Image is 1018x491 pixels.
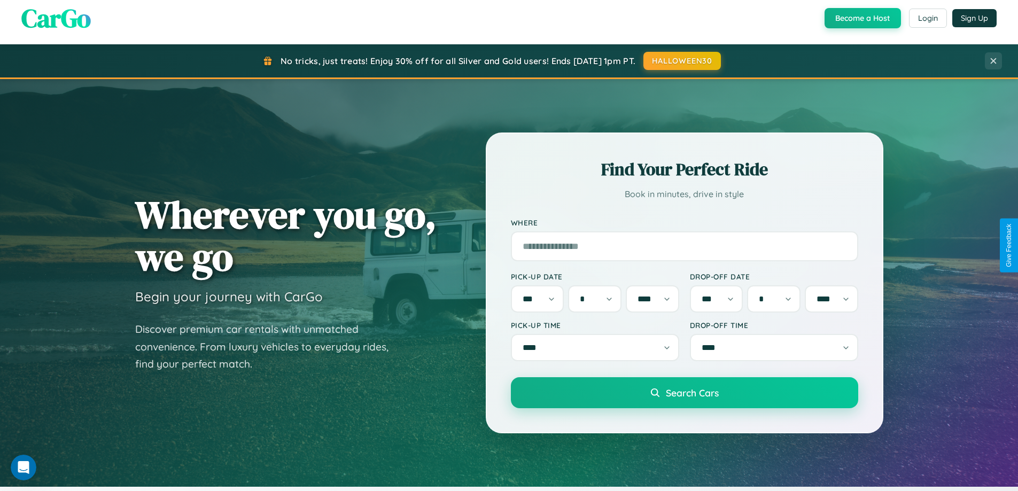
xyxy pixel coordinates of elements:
button: Login [909,9,947,28]
h1: Wherever you go, we go [135,193,437,278]
label: Drop-off Date [690,272,858,281]
p: Discover premium car rentals with unmatched convenience. From luxury vehicles to everyday rides, ... [135,321,402,373]
iframe: Intercom live chat [11,455,36,480]
label: Pick-up Time [511,321,679,330]
h3: Begin your journey with CarGo [135,289,323,305]
button: HALLOWEEN30 [643,52,721,70]
label: Drop-off Time [690,321,858,330]
span: No tricks, just treats! Enjoy 30% off for all Silver and Gold users! Ends [DATE] 1pm PT. [281,56,635,66]
div: Give Feedback [1005,224,1013,267]
label: Where [511,218,858,227]
span: Search Cars [666,387,719,399]
p: Book in minutes, drive in style [511,186,858,202]
h2: Find Your Perfect Ride [511,158,858,181]
label: Pick-up Date [511,272,679,281]
span: CarGo [21,1,91,36]
button: Search Cars [511,377,858,408]
button: Sign Up [952,9,997,27]
button: Become a Host [825,8,901,28]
